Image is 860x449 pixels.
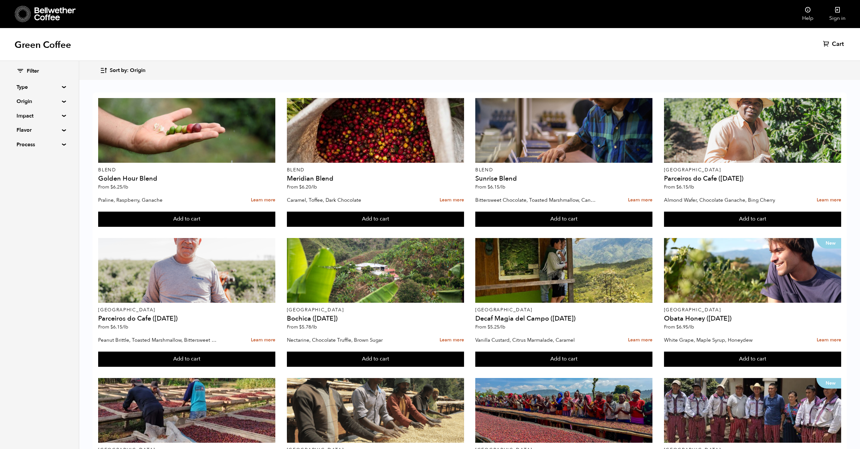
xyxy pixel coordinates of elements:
summary: Process [17,141,62,149]
h4: Parceiros do Cafe ([DATE]) [98,315,275,322]
a: Cart [823,40,845,48]
a: Learn more [817,333,841,347]
span: /lb [122,184,128,190]
a: New [664,238,841,303]
a: New [664,378,841,443]
a: Learn more [440,333,464,347]
p: Blend [98,168,275,172]
a: Learn more [251,193,275,207]
p: Bittersweet Chocolate, Toasted Marshmallow, Candied Orange, Praline [475,195,596,205]
span: From [475,324,505,330]
a: Learn more [628,333,652,347]
span: /lb [311,184,317,190]
button: Add to cart [98,212,275,227]
span: $ [299,184,302,190]
p: Nectarine, Chocolate Truffle, Brown Sugar [287,335,408,345]
bdi: 5.78 [299,324,317,330]
span: /lb [499,184,505,190]
p: Almond Wafer, Chocolate Ganache, Bing Cherry [664,195,785,205]
span: Filter [27,68,39,75]
a: Learn more [440,193,464,207]
bdi: 6.15 [488,184,505,190]
span: $ [676,184,679,190]
h1: Green Coffee [15,39,71,51]
span: /lb [122,324,128,330]
span: $ [110,184,113,190]
span: From [475,184,505,190]
h4: Meridian Blend [287,175,464,182]
p: Peanut Brittle, Toasted Marshmallow, Bittersweet Chocolate [98,335,219,345]
p: Vanilla Custard, Citrus Marmalade, Caramel [475,335,596,345]
p: [GEOGRAPHIC_DATA] [664,308,841,312]
h4: Golden Hour Blend [98,175,275,182]
p: [GEOGRAPHIC_DATA] [475,308,652,312]
p: New [816,238,841,249]
p: [GEOGRAPHIC_DATA] [287,308,464,312]
span: From [664,184,694,190]
p: [GEOGRAPHIC_DATA] [98,308,275,312]
bdi: 6.95 [676,324,694,330]
summary: Type [17,83,62,91]
a: Learn more [817,193,841,207]
button: Add to cart [475,212,652,227]
button: Add to cart [664,352,841,367]
a: Learn more [628,193,652,207]
h4: Decaf Magia del Campo ([DATE]) [475,315,652,322]
bdi: 6.15 [110,324,128,330]
bdi: 6.25 [110,184,128,190]
h4: Sunrise Blend [475,175,652,182]
span: From [287,184,317,190]
bdi: 5.25 [488,324,505,330]
summary: Flavor [17,126,62,134]
p: Blend [287,168,464,172]
span: $ [676,324,679,330]
p: [GEOGRAPHIC_DATA] [664,168,841,172]
p: Praline, Raspberry, Ganache [98,195,219,205]
span: From [287,324,317,330]
p: White Grape, Maple Syrup, Honeydew [664,335,785,345]
span: $ [488,324,490,330]
span: /lb [688,324,694,330]
summary: Origin [17,97,62,105]
p: Blend [475,168,652,172]
a: Learn more [251,333,275,347]
span: Cart [832,40,844,48]
bdi: 6.15 [676,184,694,190]
button: Add to cart [287,212,464,227]
h4: Parceiros do Cafe ([DATE]) [664,175,841,182]
button: Add to cart [287,352,464,367]
summary: Impact [17,112,62,120]
span: From [98,184,128,190]
span: /lb [311,324,317,330]
p: New [816,378,841,389]
span: $ [110,324,113,330]
span: $ [299,324,302,330]
button: Add to cart [664,212,841,227]
h4: Bochica ([DATE]) [287,315,464,322]
span: Sort by: Origin [110,67,145,74]
span: From [664,324,694,330]
button: Add to cart [475,352,652,367]
span: /lb [499,324,505,330]
button: Sort by: Origin [100,63,145,78]
span: From [98,324,128,330]
bdi: 6.20 [299,184,317,190]
h4: Obata Honey ([DATE]) [664,315,841,322]
p: Caramel, Toffee, Dark Chocolate [287,195,408,205]
button: Add to cart [98,352,275,367]
span: $ [488,184,490,190]
span: /lb [688,184,694,190]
